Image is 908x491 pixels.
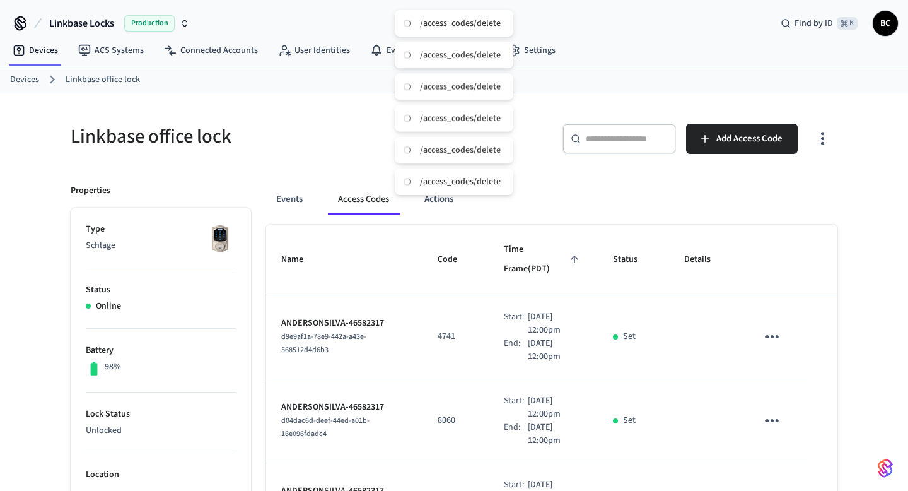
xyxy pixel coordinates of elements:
[49,16,114,31] span: Linkbase Locks
[281,401,407,414] p: ANDERSONSILVA-46582317
[878,458,893,478] img: SeamLogoGradient.69752ec5.svg
[71,184,110,198] p: Properties
[420,18,501,29] div: /access_codes/delete
[873,11,898,36] button: BC
[3,39,68,62] a: Devices
[68,39,154,62] a: ACS Systems
[528,311,582,337] p: [DATE] 12:00pm
[10,73,39,86] a: Devices
[281,415,370,439] span: d04dac6d-deef-44ed-a01b-16e096fdadc4
[281,250,320,269] span: Name
[684,250,727,269] span: Details
[504,240,583,280] span: Time Frame(PDT)
[686,124,798,154] button: Add Access Code
[528,337,582,364] p: [DATE] 12:00pm
[422,39,498,62] a: Developer
[420,113,501,124] div: /access_codes/delete
[716,131,783,147] span: Add Access Code
[268,39,360,62] a: User Identities
[794,17,833,30] span: Find by ID
[874,12,897,35] span: BC
[528,421,582,447] p: [DATE] 12:00pm
[414,184,463,215] button: Actions
[124,15,175,32] span: Production
[420,49,501,61] div: /access_codes/delete
[86,424,236,437] p: Unlocked
[623,414,636,427] p: Set
[86,468,236,482] p: Location
[71,124,446,150] h5: Linkbase office lock
[504,337,528,364] div: End:
[86,223,236,236] p: Type
[420,145,501,156] div: /access_codes/delete
[438,414,474,427] p: 8060
[420,176,501,187] div: /access_codes/delete
[623,330,636,343] p: Set
[504,421,528,447] div: End:
[504,311,528,337] div: Start:
[613,250,654,269] span: Status
[96,300,121,313] p: Online
[837,17,858,30] span: ⌘ K
[281,317,407,330] p: ANDERSONSILVA-46582317
[154,39,268,62] a: Connected Accounts
[438,330,474,343] p: 4741
[328,184,399,215] button: Access Codes
[420,81,501,92] div: /access_codes/delete
[281,331,366,355] span: d9e9af1a-78e9-442a-a43e-568512d4d6b3
[360,39,422,62] a: Events
[438,250,474,269] span: Code
[66,73,140,86] a: Linkbase office lock
[771,12,868,35] div: Find by ID⌘ K
[86,239,236,252] p: Schlage
[498,39,566,62] a: Settings
[266,184,313,215] button: Events
[86,344,236,357] p: Battery
[204,223,236,254] img: Schlage Sense Smart Deadbolt with Camelot Trim, Front
[86,283,236,297] p: Status
[266,184,837,215] div: ant example
[504,394,528,421] div: Start:
[105,360,121,374] p: 98%
[86,408,236,421] p: Lock Status
[528,394,582,421] p: [DATE] 12:00pm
